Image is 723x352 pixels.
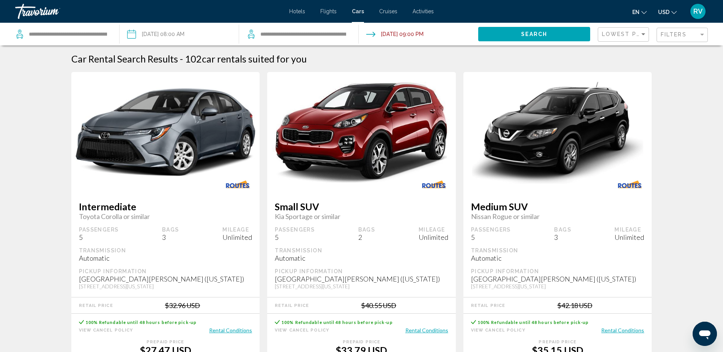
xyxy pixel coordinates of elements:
span: car rentals suited for you [202,53,307,64]
div: Prepaid Price [471,339,644,344]
span: Toyota Corolla or similar [79,212,252,221]
div: Mileage [222,226,252,233]
span: Small SUV [275,201,448,212]
div: Retail Price [275,303,309,308]
div: [GEOGRAPHIC_DATA][PERSON_NAME] ([US_STATE]) [275,275,448,283]
h1: Car Rental Search Results [71,53,178,64]
button: View Cancel Policy [471,327,525,334]
span: USD [658,9,669,15]
button: Change language [632,6,647,17]
div: Retail Price [471,303,505,308]
a: Activities [413,8,434,14]
div: [STREET_ADDRESS][US_STATE] [79,283,252,289]
div: 5 [275,233,315,241]
img: ROUTES [216,176,260,193]
span: Search [521,31,548,38]
div: 5 [79,233,119,241]
a: Hotels [289,8,305,14]
button: Rental Conditions [405,327,448,334]
span: Kia Sportage or similar [275,212,448,221]
div: Passengers [471,226,511,233]
a: Cars [352,8,364,14]
button: Drop-off date: Aug 20, 2025 09:00 PM [366,23,424,45]
div: Unlimited [419,233,448,241]
span: 100% Refundable until 48 hours before pick-up [282,320,393,325]
div: 3 [162,233,179,241]
div: $40.55 USD [361,301,396,310]
img: ROUTES [608,176,652,193]
span: Lowest Price [602,31,651,37]
div: $32.96 USD [165,301,200,310]
div: 3 [554,233,571,241]
div: Mileage [614,226,644,233]
h2: 102 [185,53,307,64]
div: Passengers [79,226,119,233]
div: Bags [554,226,571,233]
span: en [632,9,640,15]
div: Bags [358,226,375,233]
span: Intermediate [79,201,252,212]
button: Pickup date: Aug 20, 2025 08:00 AM [127,23,184,45]
div: 2 [358,233,375,241]
img: primary.png [267,77,456,188]
button: Filter [657,27,708,43]
div: 5 [471,233,511,241]
button: User Menu [688,3,708,19]
div: $42.18 USD [557,301,592,310]
button: Change currency [658,6,677,17]
img: ROUTES [412,176,456,193]
div: Transmission [79,247,252,254]
span: 100% Refundable until 48 hours before pick-up [86,320,197,325]
a: Cruises [379,8,397,14]
iframe: Button to launch messaging window [693,322,717,346]
button: View Cancel Policy [275,327,329,334]
span: - [180,53,183,64]
div: Automatic [471,254,644,262]
div: Passengers [275,226,315,233]
button: Search [478,27,590,41]
img: primary.png [71,74,260,191]
a: Travorium [15,4,282,19]
div: Pickup Information [275,268,448,275]
button: Rental Conditions [209,327,252,334]
div: Pickup Information [79,268,252,275]
div: [GEOGRAPHIC_DATA][PERSON_NAME] ([US_STATE]) [79,275,252,283]
mat-select: Sort by [602,31,647,38]
span: 100% Refundable until 48 hours before pick-up [478,320,589,325]
span: Filters [661,31,687,38]
button: View Cancel Policy [79,327,133,334]
div: Unlimited [222,233,252,241]
span: Nissan Rogue or similar [471,212,644,221]
div: Pickup Information [471,268,644,275]
div: Transmission [471,247,644,254]
div: Mileage [419,226,448,233]
span: Medium SUV [471,201,644,212]
img: primary.png [463,77,652,188]
a: Flights [320,8,337,14]
div: Automatic [79,254,252,262]
div: Unlimited [614,233,644,241]
div: Automatic [275,254,448,262]
div: Prepaid Price [79,339,252,344]
button: Rental Conditions [601,327,644,334]
span: RV [693,8,703,15]
div: [STREET_ADDRESS][US_STATE] [471,283,644,289]
div: [GEOGRAPHIC_DATA][PERSON_NAME] ([US_STATE]) [471,275,644,283]
div: [STREET_ADDRESS][US_STATE] [275,283,448,289]
div: Transmission [275,247,448,254]
div: Retail Price [79,303,113,308]
div: Bags [162,226,179,233]
div: Prepaid Price [275,339,448,344]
